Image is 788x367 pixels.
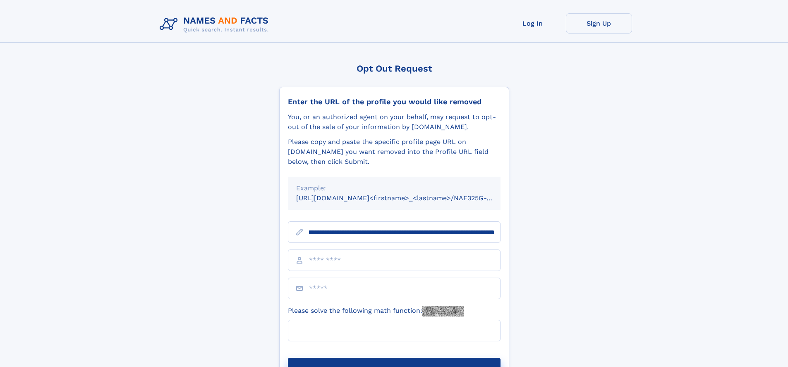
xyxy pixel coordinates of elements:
[500,13,566,34] a: Log In
[296,183,492,193] div: Example:
[288,306,464,317] label: Please solve the following math function:
[288,112,501,132] div: You, or an authorized agent on your behalf, may request to opt-out of the sale of your informatio...
[156,13,275,36] img: Logo Names and Facts
[296,194,516,202] small: [URL][DOMAIN_NAME]<firstname>_<lastname>/NAF325G-xxxxxxxx
[288,137,501,167] div: Please copy and paste the specific profile page URL on [DOMAIN_NAME] you want removed into the Pr...
[279,63,509,74] div: Opt Out Request
[566,13,632,34] a: Sign Up
[288,97,501,106] div: Enter the URL of the profile you would like removed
